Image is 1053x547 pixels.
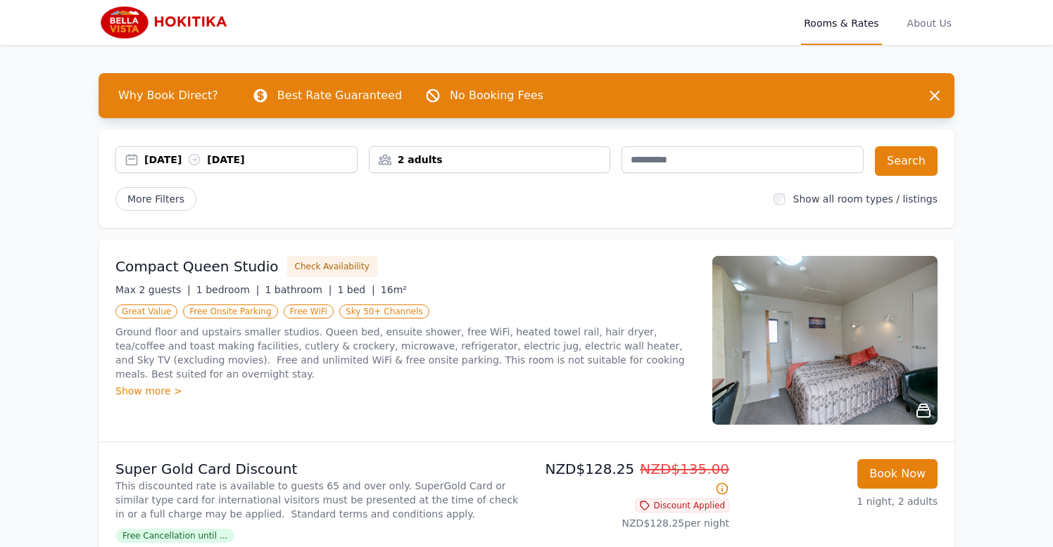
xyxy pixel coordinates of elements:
button: Book Now [857,459,938,489]
p: This discounted rate is available to guests 65 and over only. SuperGold Card or similar type card... [115,479,521,521]
label: Show all room types / listings [793,193,938,205]
span: NZD$135.00 [640,461,729,477]
span: 16m² [381,284,407,295]
p: No Booking Fees [450,87,543,104]
span: Discount Applied [635,498,729,513]
span: 1 bathroom | [265,284,332,295]
button: Search [875,146,938,176]
p: NZD$128.25 per night [532,516,729,530]
p: NZD$128.25 [532,459,729,498]
span: Why Book Direct? [107,82,229,110]
h3: Compact Queen Studio [115,257,279,276]
div: 2 adults [370,153,610,167]
p: 1 night, 2 adults [740,494,938,508]
img: Bella Vista Hokitika [99,6,234,39]
span: Free Onsite Parking [183,304,277,318]
span: Free Cancellation until ... [115,529,234,543]
p: Ground floor and upstairs smaller studios. Queen bed, ensuite shower, free WiFi, heated towel rai... [115,325,695,381]
div: Show more > [115,384,695,398]
div: [DATE] [DATE] [144,153,357,167]
span: Max 2 guests | [115,284,191,295]
p: Super Gold Card Discount [115,459,521,479]
span: Great Value [115,304,177,318]
span: 1 bed | [337,284,374,295]
span: More Filters [115,187,196,211]
p: Best Rate Guaranteed [277,87,402,104]
button: Check Availability [287,256,377,277]
span: Sky 50+ Channels [339,304,429,318]
span: Free WiFi [284,304,334,318]
span: 1 bedroom | [196,284,260,295]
